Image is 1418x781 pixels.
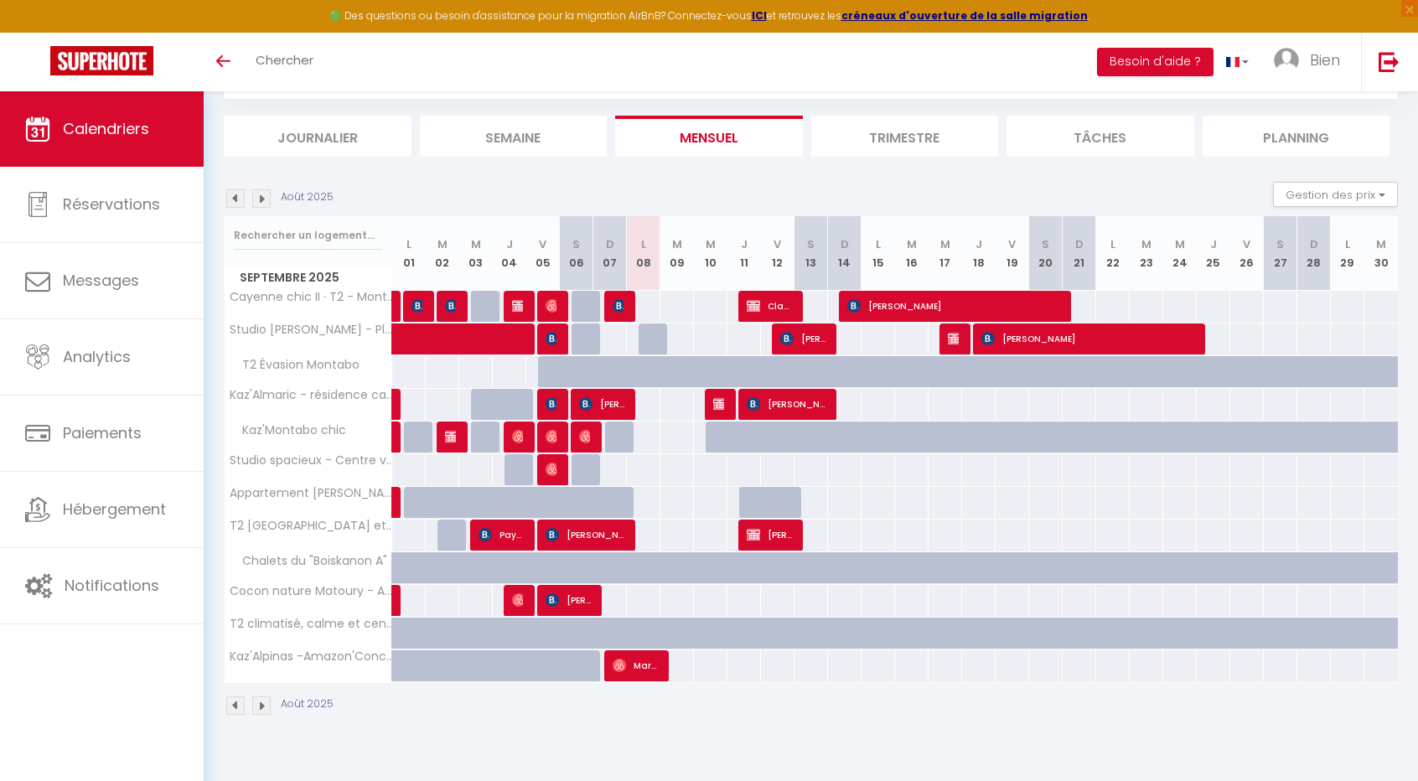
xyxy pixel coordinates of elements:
[512,290,524,322] span: [PERSON_NAME]
[1273,182,1398,207] button: Gestion des prix
[841,8,1088,23] a: créneaux d'ouverture de la salle migration
[606,236,614,252] abbr: D
[392,389,401,421] a: Invite On
[411,290,423,322] span: [PERSON_NAME]
[1141,236,1151,252] abbr: M
[63,346,131,367] span: Analytics
[546,453,557,485] span: [PERSON_NAME]
[406,236,411,252] abbr: L
[63,118,149,139] span: Calendriers
[227,520,395,532] span: T2 [GEOGRAPHIC_DATA] et restaurants
[774,236,781,252] abbr: V
[227,454,395,467] span: Studio spacieux - Centre ville
[694,216,727,291] th: 10
[1029,216,1063,291] th: 20
[512,584,524,616] span: [PERSON_NAME]
[1197,216,1230,291] th: 25
[1175,236,1185,252] abbr: M
[641,236,646,252] abbr: L
[546,421,557,453] span: [PERSON_NAME]
[63,422,142,443] span: Paiements
[227,356,364,375] span: T2 Évasion Montabo
[63,270,139,291] span: Messages
[1230,216,1264,291] th: 26
[976,236,982,252] abbr: J
[962,216,996,291] th: 18
[1042,236,1049,252] abbr: S
[1364,216,1398,291] th: 30
[392,216,426,291] th: 01
[1203,116,1390,157] li: Planning
[392,422,401,453] a: [PERSON_NAME]
[747,388,827,420] span: [PERSON_NAME]
[227,487,395,499] span: Appartement [PERSON_NAME] et Piscine - Baduel
[445,421,457,453] span: [PERSON_NAME]
[613,649,659,681] span: Marine Chaleil
[445,290,457,322] span: [PERSON_NAME]
[227,291,395,303] span: Cayenne chic II · T2 - Montabo zen [PERSON_NAME] & Jardin
[1274,48,1299,73] img: ...
[1075,236,1084,252] abbr: D
[392,291,401,323] a: [PERSON_NAME]
[1007,116,1194,157] li: Tâches
[862,216,895,291] th: 15
[256,51,313,69] span: Chercher
[706,236,716,252] abbr: M
[1331,216,1364,291] th: 29
[996,216,1029,291] th: 19
[493,216,526,291] th: 04
[227,389,395,401] span: Kaz'Almaric - résidence calme à [GEOGRAPHIC_DATA], proche plage et commerce
[1163,216,1197,291] th: 24
[243,33,326,91] a: Chercher
[847,290,1065,322] span: [PERSON_NAME]
[227,585,395,597] span: Cocon nature Matoury - Amazon'conciergerie
[546,584,592,616] span: [PERSON_NAME]
[1276,236,1284,252] abbr: S
[615,116,803,157] li: Mensuel
[727,216,761,291] th: 11
[392,487,401,519] a: Ok Invite
[613,290,624,322] span: [PERSON_NAME] [PERSON_NAME]
[1310,236,1318,252] abbr: D
[794,216,828,291] th: 13
[981,323,1199,354] span: [PERSON_NAME]
[1261,33,1361,91] a: ... Bien
[224,116,411,157] li: Journalier
[1008,236,1016,252] abbr: V
[876,236,881,252] abbr: L
[50,46,153,75] img: Super Booking
[65,575,159,596] span: Notifications
[471,236,481,252] abbr: M
[1210,236,1217,252] abbr: J
[227,323,395,336] span: Studio [PERSON_NAME] - Plage
[234,220,382,251] input: Rechercher un logement...
[752,8,767,23] a: ICI
[227,618,395,630] span: T2 climatisé, calme et central à [GEOGRAPHIC_DATA]
[741,236,748,252] abbr: J
[479,519,525,551] span: Paye wiltord
[539,236,546,252] abbr: V
[948,323,960,354] span: [PERSON_NAME]
[593,216,627,291] th: 07
[1110,236,1115,252] abbr: L
[1379,51,1400,72] img: logout
[895,216,929,291] th: 16
[713,388,725,420] span: [PERSON_NAME]
[227,650,395,663] span: Kaz'Alpinas -Amazon'Conciergerie
[807,236,815,252] abbr: S
[420,116,608,157] li: Semaine
[907,236,917,252] abbr: M
[627,216,660,291] th: 08
[512,421,524,453] span: [PERSON_NAME]
[459,216,493,291] th: 03
[281,189,334,205] p: Août 2025
[1297,216,1331,291] th: 28
[63,499,166,520] span: Hébergement
[747,290,793,322] span: Claussia Colassaint
[579,388,625,420] span: [PERSON_NAME]
[1310,49,1340,70] span: Bien
[660,216,694,291] th: 09
[426,216,459,291] th: 02
[1130,216,1163,291] th: 23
